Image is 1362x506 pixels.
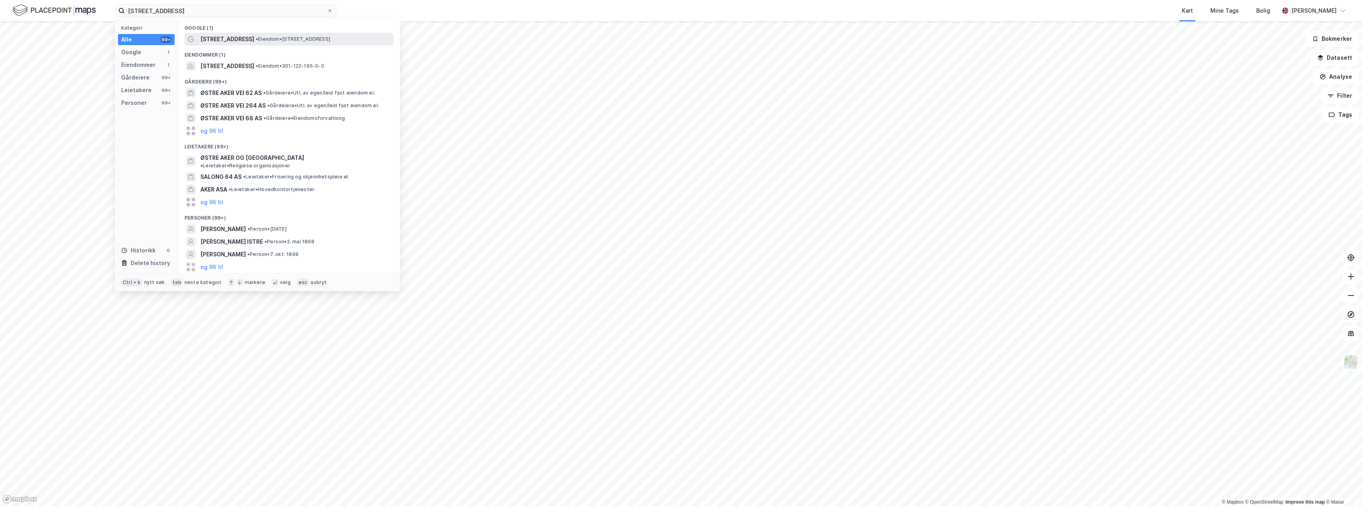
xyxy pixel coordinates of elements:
[125,5,327,17] input: Søk på adresse, matrikkel, gårdeiere, leietakere eller personer
[160,36,171,43] div: 99+
[165,62,171,68] div: 1
[121,246,156,255] div: Historikk
[200,126,223,136] button: og 96 til
[1182,6,1193,15] div: Kart
[121,98,147,108] div: Personer
[121,60,156,70] div: Eiendommer
[1322,107,1359,123] button: Tags
[267,102,379,109] span: Gårdeiere • Utl. av egen/leid fast eiendom el.
[1292,6,1337,15] div: [PERSON_NAME]
[2,495,37,504] a: Mapbox homepage
[1286,499,1325,505] a: Improve this map
[200,172,242,182] span: SALONG 64 AS
[200,163,203,169] span: •
[247,251,299,258] span: Person • 7. okt. 1899
[185,279,222,286] div: neste kategori
[200,153,304,163] span: ØSTRE AKER OG [GEOGRAPHIC_DATA]
[121,47,141,57] div: Google
[264,239,267,244] span: •
[178,19,400,33] div: Google (1)
[1311,50,1359,66] button: Datasett
[178,137,400,152] div: Leietakere (99+)
[247,226,287,232] span: Person • [DATE]
[121,279,143,286] div: Ctrl + k
[264,239,314,245] span: Person • 2. mai 1898
[247,251,250,257] span: •
[1313,69,1359,85] button: Analyse
[121,73,150,82] div: Gårdeiere
[160,87,171,93] div: 99+
[121,85,152,95] div: Leietakere
[200,185,227,194] span: AKER ASA
[160,74,171,81] div: 99+
[1321,88,1359,104] button: Filter
[245,279,265,286] div: markere
[131,258,170,268] div: Delete history
[178,72,400,87] div: Gårdeiere (99+)
[200,237,263,246] span: [PERSON_NAME] ISTRE
[121,35,132,44] div: Alle
[264,115,345,121] span: Gårdeiere • Eiendomsforvaltning
[263,90,266,96] span: •
[178,45,400,60] div: Eiendommer (1)
[165,49,171,55] div: 1
[200,88,262,98] span: ØSTRE AKER VEI 62 AS
[263,90,375,96] span: Gårdeiere • Utl. av egen/leid fast eiendom el.
[256,63,324,69] span: Eiendom • 301-122-195-0-0
[1322,468,1362,506] iframe: Chat Widget
[1322,468,1362,506] div: Kontrollprogram for chat
[178,208,400,223] div: Personer (99+)
[13,4,96,17] img: logo.f888ab2527a4732fd821a326f86c7f29.svg
[200,262,223,272] button: og 96 til
[229,186,314,193] span: Leietaker • Hovedkontortjenester
[200,224,246,234] span: [PERSON_NAME]
[200,250,246,259] span: [PERSON_NAME]
[1222,499,1244,505] a: Mapbox
[243,174,350,180] span: Leietaker • Frisering og skjønnhetspleie el.
[256,36,258,42] span: •
[1305,31,1359,47] button: Bokmerker
[1256,6,1270,15] div: Bolig
[200,114,262,123] span: ØSTRE AKER VEI 68 AS
[280,279,291,286] div: velg
[200,101,266,110] span: ØSTRE AKER VEI 264 AS
[171,279,183,286] div: tab
[1245,499,1284,505] a: OpenStreetMap
[200,34,254,44] span: [STREET_ADDRESS]
[144,279,165,286] div: nytt søk
[267,102,270,108] span: •
[121,25,175,31] div: Kategori
[229,186,231,192] span: •
[310,279,327,286] div: avbryt
[247,226,250,232] span: •
[1343,354,1358,370] img: Z
[160,100,171,106] div: 99+
[1210,6,1239,15] div: Mine Tags
[256,36,330,42] span: Eiendom • [STREET_ADDRESS]
[165,247,171,254] div: 0
[264,115,266,121] span: •
[200,163,290,169] span: Leietaker • Religiøse organisasjoner
[256,63,258,69] span: •
[200,197,223,207] button: og 96 til
[297,279,309,286] div: esc
[243,174,245,180] span: •
[200,61,254,71] span: [STREET_ADDRESS]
